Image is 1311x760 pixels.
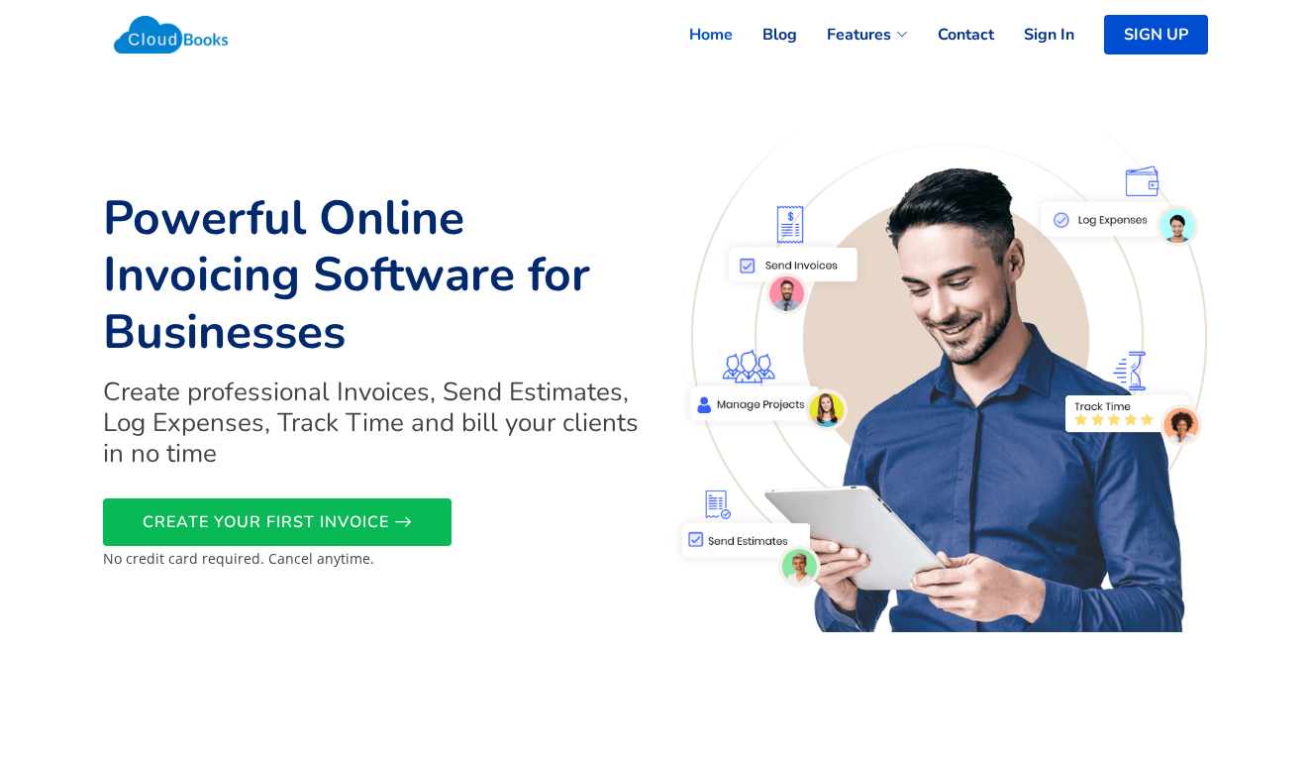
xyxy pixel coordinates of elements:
[103,5,239,64] img: Cloudbooks Logo
[797,13,908,56] a: Features
[103,498,452,546] a: CREATE YOUR FIRST INVOICE
[733,13,797,56] a: Blog
[103,549,374,568] small: No credit card required. Cancel anytime.
[994,13,1074,56] a: Sign In
[1104,15,1208,54] a: SIGN UP
[103,190,644,362] h1: Powerful Online Invoicing Software for Businesses
[103,377,644,470] h2: Create professional Invoices, Send Estimates, Log Expenses, Track Time and bill your clients in n...
[827,23,891,47] span: Features
[659,13,733,56] a: Home
[908,13,994,56] a: Contact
